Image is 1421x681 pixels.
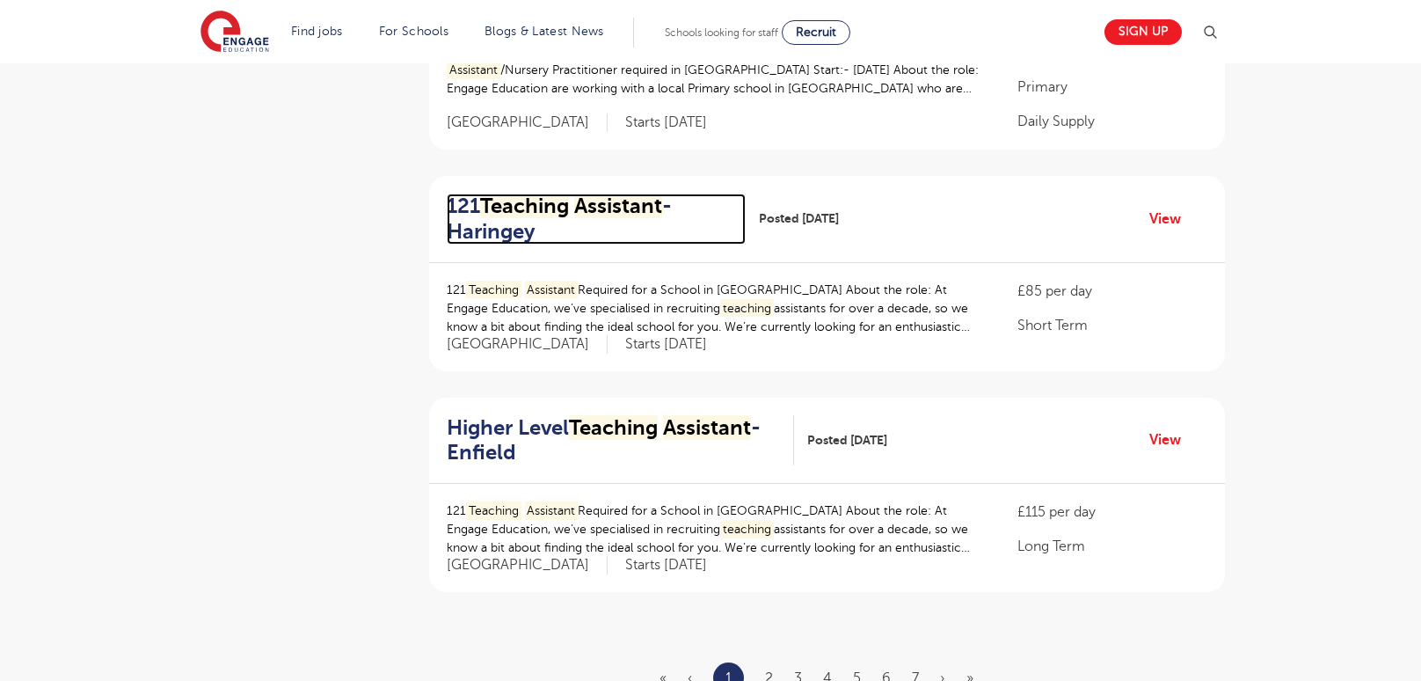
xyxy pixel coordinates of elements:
[525,502,579,520] mark: Assistant
[447,415,780,466] h2: Higher Level - Enfield
[447,281,982,336] p: 121 Required for a School in [GEOGRAPHIC_DATA] About the role: At Engage Education, we’ve special...
[447,113,608,132] span: [GEOGRAPHIC_DATA]
[485,25,604,38] a: Blogs & Latest News
[1104,19,1182,45] a: Sign up
[525,281,579,299] mark: Assistant
[782,20,850,45] a: Recruit
[1017,281,1207,302] p: £85 per day
[291,25,343,38] a: Find jobs
[1149,428,1194,451] a: View
[720,299,774,318] mark: teaching
[447,42,982,98] p: Level 3 /Nursery Practitioner – Peacehaven Level 3 /Nursery Practitioner required in [GEOGRAPHIC_...
[796,26,836,39] span: Recruit
[663,415,751,440] mark: Assistant
[1017,77,1207,98] p: Primary
[1017,502,1207,523] p: £115 per day
[807,431,887,450] span: Posted [DATE]
[665,26,778,39] span: Schools looking for staff
[1017,315,1207,336] p: Short Term
[447,335,608,354] span: [GEOGRAPHIC_DATA]
[466,502,521,520] mark: Teaching
[447,61,500,79] mark: Assistant
[720,520,774,538] mark: teaching
[625,113,707,132] p: Starts [DATE]
[569,415,658,440] mark: Teaching
[447,194,746,245] a: 121Teaching Assistant- Haringey
[447,194,732,245] h2: 121 - Haringey
[1017,111,1207,132] p: Daily Supply
[625,335,707,354] p: Starts [DATE]
[625,556,707,575] p: Starts [DATE]
[759,209,839,228] span: Posted [DATE]
[200,11,269,55] img: Engage Education
[480,194,569,218] mark: Teaching
[379,25,448,38] a: For Schools
[447,556,608,575] span: [GEOGRAPHIC_DATA]
[466,281,521,299] mark: Teaching
[447,502,982,557] p: 121 Required for a School in [GEOGRAPHIC_DATA] About the role: At Engage Education, we’ve special...
[1149,208,1194,231] a: View
[574,194,662,218] mark: Assistant
[1017,536,1207,557] p: Long Term
[447,415,794,466] a: Higher LevelTeaching Assistant- Enfield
